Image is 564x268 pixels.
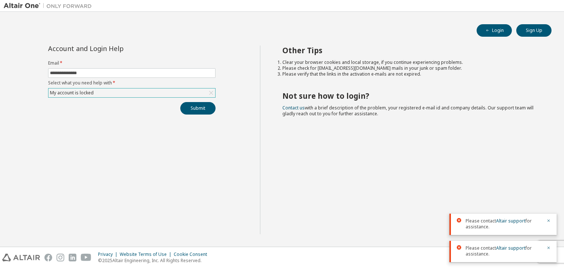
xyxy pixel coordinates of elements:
button: Login [477,24,512,37]
img: facebook.svg [44,254,52,261]
img: linkedin.svg [69,254,76,261]
h2: Not sure how to login? [282,91,539,101]
span: with a brief description of the problem, your registered e-mail id and company details. Our suppo... [282,105,534,117]
a: Altair support [496,245,525,251]
div: Website Terms of Use [120,251,174,257]
div: My account is locked [48,88,215,97]
li: Clear your browser cookies and local storage, if you continue experiencing problems. [282,59,539,65]
img: Altair One [4,2,95,10]
label: Email [48,60,216,66]
li: Please check for [EMAIL_ADDRESS][DOMAIN_NAME] mails in your junk or spam folder. [282,65,539,71]
div: Account and Login Help [48,46,182,51]
a: Altair support [496,218,525,224]
img: youtube.svg [81,254,91,261]
h2: Other Tips [282,46,539,55]
button: Sign Up [516,24,552,37]
p: © 2025 Altair Engineering, Inc. All Rights Reserved. [98,257,211,264]
span: Please contact for assistance. [466,218,542,230]
a: Contact us [282,105,305,111]
button: Submit [180,102,216,115]
div: Cookie Consent [174,251,211,257]
span: Please contact for assistance. [466,245,542,257]
div: My account is locked [49,89,95,97]
label: Select what you need help with [48,80,216,86]
img: instagram.svg [57,254,64,261]
div: Privacy [98,251,120,257]
img: altair_logo.svg [2,254,40,261]
li: Please verify that the links in the activation e-mails are not expired. [282,71,539,77]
